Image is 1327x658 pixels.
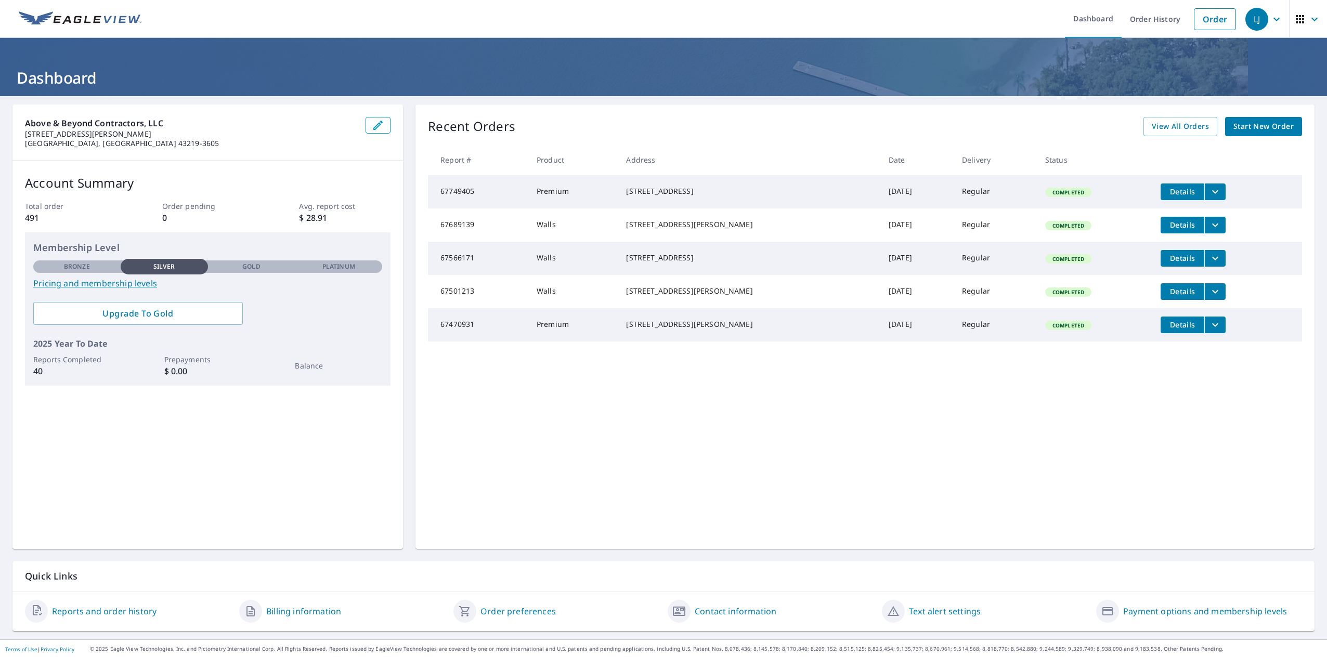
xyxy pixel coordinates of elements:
[64,262,90,271] p: Bronze
[25,139,357,148] p: [GEOGRAPHIC_DATA], [GEOGRAPHIC_DATA] 43219-3605
[880,275,954,308] td: [DATE]
[299,212,391,224] p: $ 28.91
[1046,255,1090,262] span: Completed
[428,208,528,242] td: 67689139
[1204,183,1226,200] button: filesDropdownBtn-67749405
[25,212,116,224] p: 491
[322,262,355,271] p: Platinum
[33,277,382,289] a: Pricing and membership levels
[299,201,391,212] p: Avg. report cost
[25,201,116,212] p: Total order
[33,337,382,350] p: 2025 Year To Date
[528,242,618,275] td: Walls
[618,144,880,175] th: Address
[1161,183,1204,200] button: detailsBtn-67749405
[695,605,776,617] a: Contact information
[880,308,954,341] td: [DATE]
[1152,120,1209,133] span: View All Orders
[42,308,235,319] span: Upgrade To Gold
[1046,189,1090,196] span: Completed
[626,186,872,196] div: [STREET_ADDRESS]
[954,308,1037,341] td: Regular
[162,212,254,224] p: 0
[1167,220,1198,230] span: Details
[626,286,872,296] div: [STREET_ADDRESS][PERSON_NAME]
[626,219,872,230] div: [STREET_ADDRESS][PERSON_NAME]
[25,117,357,129] p: Above & Beyond Contractors, LLC
[164,365,252,377] p: $ 0.00
[5,646,37,653] a: Terms of Use
[480,605,556,617] a: Order preferences
[954,175,1037,208] td: Regular
[1233,120,1294,133] span: Start New Order
[242,262,260,271] p: Gold
[528,275,618,308] td: Walls
[1167,320,1198,330] span: Details
[19,11,141,27] img: EV Logo
[1161,317,1204,333] button: detailsBtn-67470931
[25,129,357,139] p: [STREET_ADDRESS][PERSON_NAME]
[528,144,618,175] th: Product
[164,354,252,365] p: Prepayments
[428,275,528,308] td: 67501213
[954,144,1037,175] th: Delivery
[1046,222,1090,229] span: Completed
[5,646,74,652] p: |
[33,365,121,377] p: 40
[52,605,157,617] a: Reports and order history
[295,360,382,371] p: Balance
[12,67,1315,88] h1: Dashboard
[528,308,618,341] td: Premium
[626,253,872,263] div: [STREET_ADDRESS]
[1245,8,1268,31] div: LJ
[880,208,954,242] td: [DATE]
[25,174,391,192] p: Account Summary
[428,308,528,341] td: 67470931
[25,570,1302,583] p: Quick Links
[33,241,382,255] p: Membership Level
[1161,217,1204,233] button: detailsBtn-67689139
[33,302,243,325] a: Upgrade To Gold
[1167,187,1198,196] span: Details
[954,275,1037,308] td: Regular
[428,144,528,175] th: Report #
[1143,117,1217,136] a: View All Orders
[428,242,528,275] td: 67566171
[162,201,254,212] p: Order pending
[1037,144,1152,175] th: Status
[1204,217,1226,233] button: filesDropdownBtn-67689139
[1046,322,1090,329] span: Completed
[880,242,954,275] td: [DATE]
[1167,286,1198,296] span: Details
[1167,253,1198,263] span: Details
[1161,250,1204,267] button: detailsBtn-67566171
[1194,8,1236,30] a: Order
[1161,283,1204,300] button: detailsBtn-67501213
[626,319,872,330] div: [STREET_ADDRESS][PERSON_NAME]
[153,262,175,271] p: Silver
[909,605,981,617] a: Text alert settings
[528,208,618,242] td: Walls
[1046,288,1090,296] span: Completed
[33,354,121,365] p: Reports Completed
[90,645,1322,653] p: © 2025 Eagle View Technologies, Inc. and Pictometry International Corp. All Rights Reserved. Repo...
[880,175,954,208] td: [DATE]
[1204,283,1226,300] button: filesDropdownBtn-67501213
[1123,605,1287,617] a: Payment options and membership levels
[428,117,515,136] p: Recent Orders
[266,605,341,617] a: Billing information
[1204,250,1226,267] button: filesDropdownBtn-67566171
[1225,117,1302,136] a: Start New Order
[954,208,1037,242] td: Regular
[1204,317,1226,333] button: filesDropdownBtn-67470931
[528,175,618,208] td: Premium
[428,175,528,208] td: 67749405
[41,646,74,653] a: Privacy Policy
[954,242,1037,275] td: Regular
[880,144,954,175] th: Date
